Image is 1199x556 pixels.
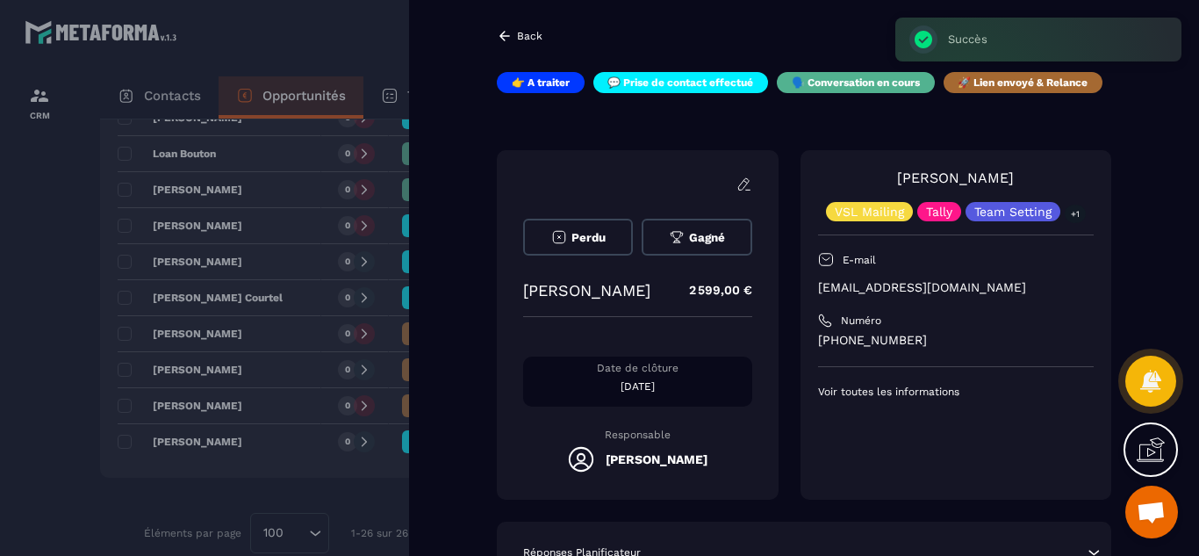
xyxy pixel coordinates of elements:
p: E-mail [843,253,876,267]
button: Perdu [523,219,633,256]
p: Voir toutes les informations [818,385,1094,399]
span: Gagné [689,231,725,244]
p: Date de clôture [523,361,752,375]
span: Perdu [571,231,606,244]
p: Tally [926,206,952,218]
p: [EMAIL_ADDRESS][DOMAIN_NAME] [818,279,1094,296]
p: 💬 Prise de contact effectué [607,76,753,90]
p: Back [517,30,542,42]
p: Numéro [841,314,881,328]
p: [PHONE_NUMBER] [818,332,1094,349]
div: Ouvrir le chat [1125,486,1178,538]
p: 2 599,00 € [671,273,752,307]
p: [DATE] [523,379,752,394]
button: Gagné [642,219,751,256]
p: Team Setting [974,206,1052,218]
p: [PERSON_NAME] [523,281,650,300]
p: 👉 A traiter [512,76,570,90]
p: 🚀 Lien envoyé & Relance [958,76,1088,90]
a: [PERSON_NAME] [897,170,1014,186]
h5: [PERSON_NAME] [606,452,707,466]
p: 🗣️ Conversation en cours [792,76,920,90]
p: VSL Mailing [835,206,904,218]
p: Responsable [523,429,752,441]
p: +1 [1065,205,1086,223]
